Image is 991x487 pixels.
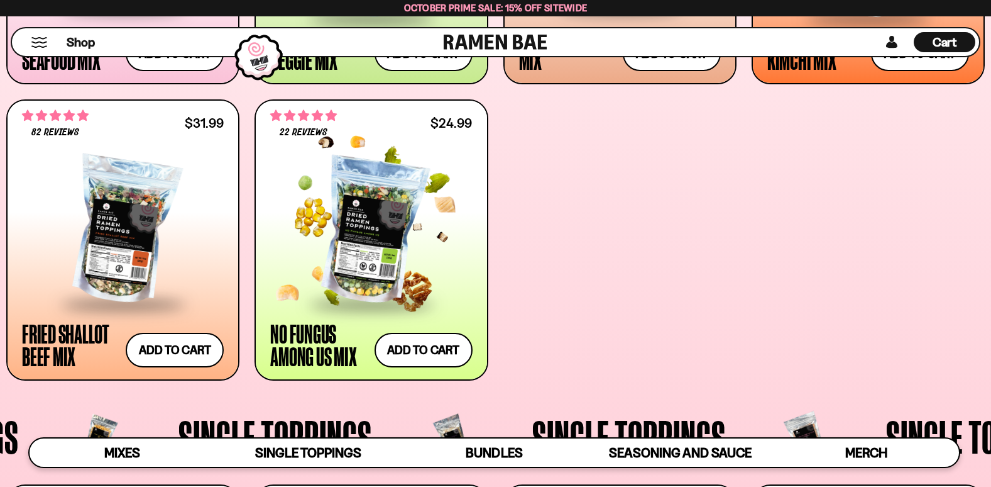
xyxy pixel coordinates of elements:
[22,322,119,367] div: Fried Shallot Beef Mix
[67,32,95,52] a: Shop
[767,48,836,71] div: Kimchi Mix
[280,128,327,138] span: 22 reviews
[914,28,975,56] div: Cart
[532,413,726,460] span: Single Toppings
[375,333,473,367] button: Add to cart
[933,35,957,50] span: Cart
[104,445,140,461] span: Mixes
[466,445,522,461] span: Bundles
[270,322,368,367] div: No Fungus Among Us Mix
[255,99,488,381] a: 4.82 stars 22 reviews $24.99 No Fungus Among Us Mix Add to cart
[519,26,616,71] div: Spicy Garlic Mix
[31,128,79,138] span: 82 reviews
[587,439,773,467] a: Seasoning and Sauce
[67,34,95,51] span: Shop
[22,26,119,71] div: Classic Seafood Mix
[178,413,372,460] span: Single Toppings
[430,117,472,129] div: $24.99
[845,445,887,461] span: Merch
[255,445,361,461] span: Single Toppings
[31,37,48,48] button: Mobile Menu Trigger
[609,445,752,461] span: Seasoning and Sauce
[22,108,89,124] span: 4.83 stars
[185,117,224,129] div: $31.99
[126,333,224,367] button: Add to cart
[270,108,337,124] span: 4.82 stars
[773,439,959,467] a: Merch
[270,48,337,71] div: Veggie Mix
[6,99,239,381] a: 4.83 stars 82 reviews $31.99 Fried Shallot Beef Mix Add to cart
[402,439,588,467] a: Bundles
[216,439,402,467] a: Single Toppings
[30,439,216,467] a: Mixes
[404,2,588,14] span: October Prime Sale: 15% off Sitewide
